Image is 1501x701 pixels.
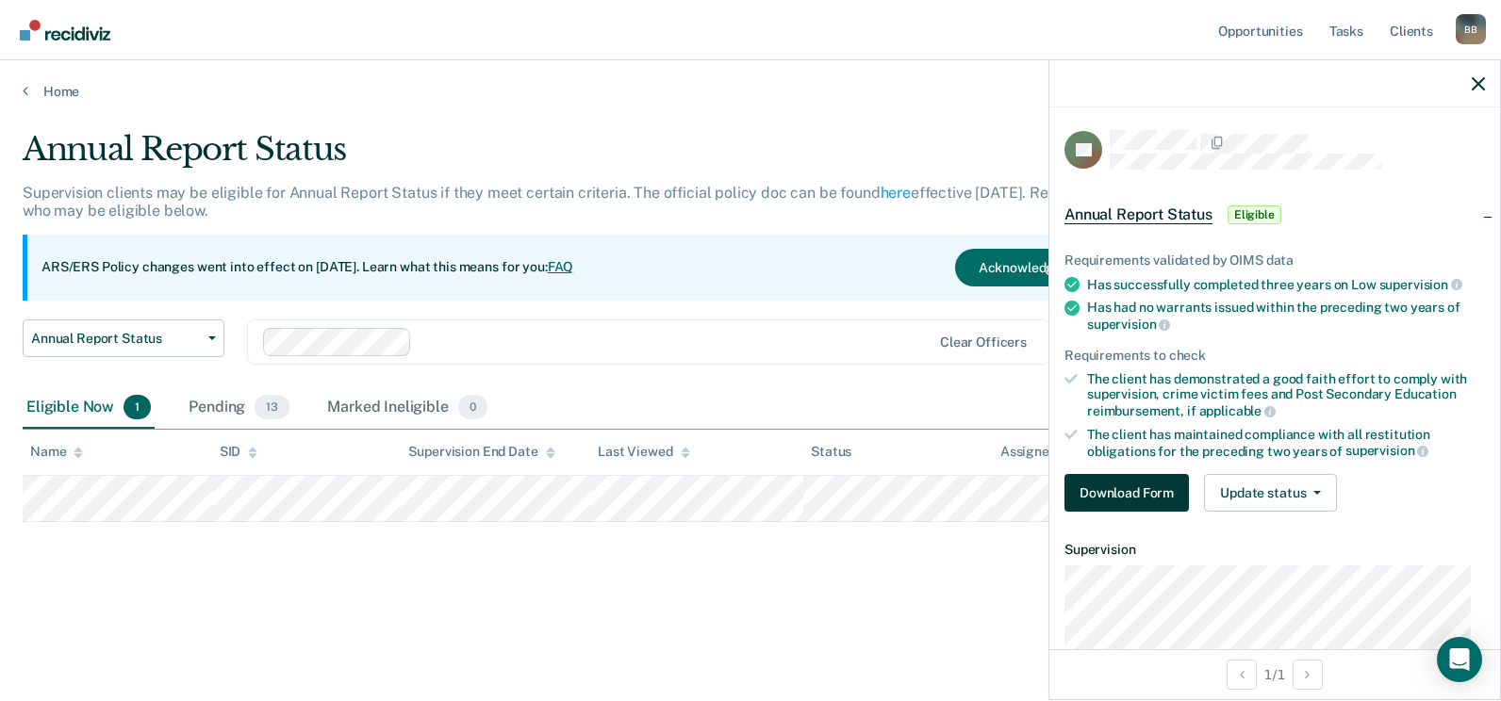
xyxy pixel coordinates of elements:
button: Next Opportunity [1293,660,1323,690]
p: Supervision clients may be eligible for Annual Report Status if they meet certain criteria. The o... [23,184,1129,220]
div: Pending [185,387,293,429]
div: Requirements to check [1064,348,1485,364]
div: Has successfully completed three years on Low [1087,276,1485,293]
div: SID [220,444,258,460]
div: Status [811,444,851,460]
button: Update status [1204,474,1337,512]
div: Last Viewed [598,444,689,460]
div: B B [1456,14,1486,44]
a: here [881,184,911,202]
div: Eligible Now [23,387,155,429]
span: 1 [124,395,151,419]
span: 13 [255,395,289,419]
button: Download Form [1064,474,1189,512]
dt: Supervision [1064,542,1485,558]
span: 0 [458,395,487,419]
button: Acknowledge & Close [955,249,1134,286]
span: supervision [1087,317,1170,332]
a: Home [23,83,1478,100]
div: Clear officers [940,334,1027,350]
button: Profile dropdown button [1456,14,1486,44]
div: Open Intercom Messenger [1437,637,1482,682]
span: Annual Report Status [1064,205,1212,224]
span: Annual Report Status [31,331,201,347]
div: The client has maintained compliance with all restitution obligations for the preceding two years of [1087,427,1485,459]
span: Eligible [1228,205,1281,224]
button: Previous Opportunity [1227,660,1257,690]
div: Annual Report Status [23,130,1148,184]
img: Recidiviz [20,20,110,41]
div: Supervision End Date [408,444,554,460]
div: The client has demonstrated a good faith effort to comply with supervision, crime victim fees and... [1087,371,1485,419]
div: Requirements validated by OIMS data [1064,253,1485,269]
div: Name [30,444,83,460]
span: supervision [1345,443,1428,458]
span: supervision [1379,277,1462,292]
div: Assigned to [1000,444,1089,460]
div: Annual Report StatusEligible [1049,185,1500,245]
span: applicable [1199,403,1276,418]
div: 1 / 1 [1049,649,1500,699]
p: ARS/ERS Policy changes went into effect on [DATE]. Learn what this means for you: [41,258,573,277]
a: FAQ [548,259,574,274]
div: Has had no warrants issued within the preceding two years of [1087,300,1485,332]
a: Navigate to form link [1064,474,1196,512]
div: Marked Ineligible [323,387,491,429]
